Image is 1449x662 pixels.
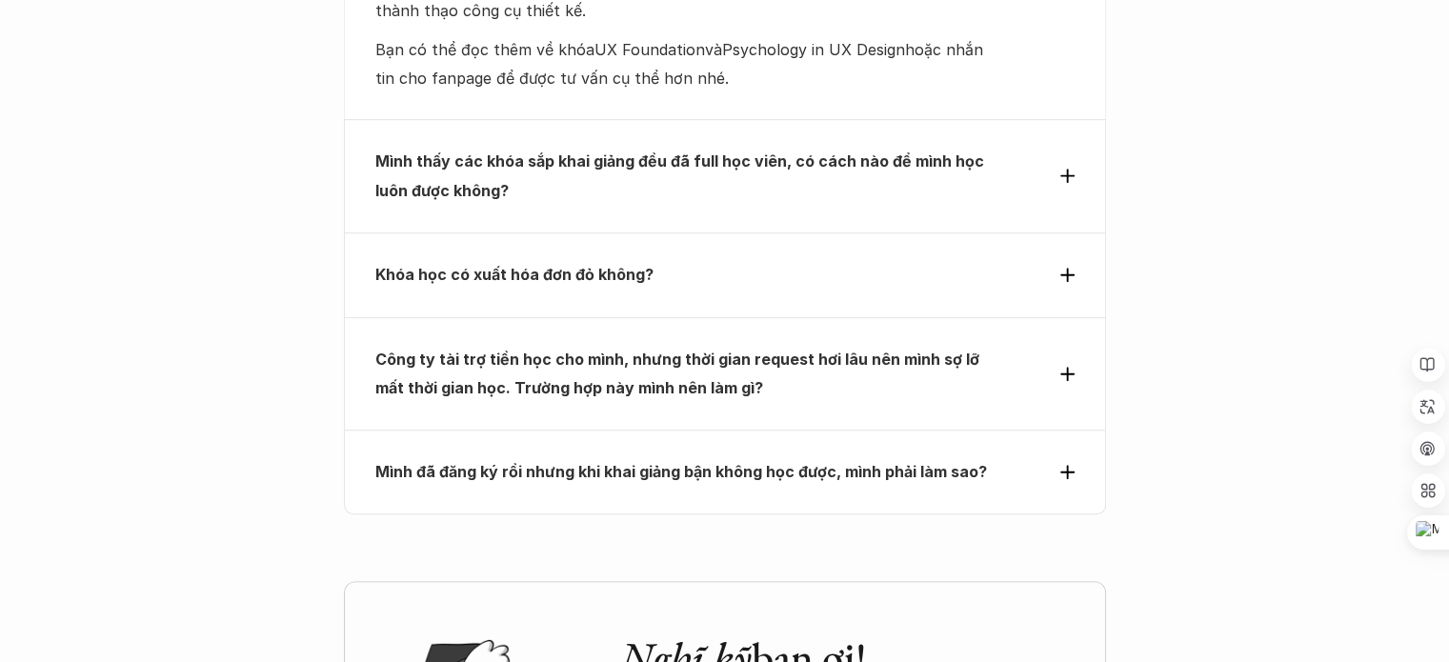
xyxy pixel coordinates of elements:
[375,151,988,199] strong: Mình thấy các khóa sắp khai giảng đều đã full học viên, có cách nào để mình học luôn được không?
[375,265,654,284] strong: Khóa học có xuất hóa đơn đỏ không?
[722,40,905,59] a: Psychology in UX Design
[375,350,983,397] strong: Công ty tài trợ tiền học cho mình, nhưng thời gian request hơi lâu nên mình sợ lỡ mất thời gian h...
[375,35,1005,93] p: Bạn có thể đọc thêm về khóa và hoặc nhắn tin cho fanpage để được tư vấn cụ thể hơn nhé.
[594,40,705,59] a: UX Foundation
[375,462,987,481] strong: Mình đã đăng ký rồi nhưng khi khai giảng bận không học được, mình phải làm sao?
